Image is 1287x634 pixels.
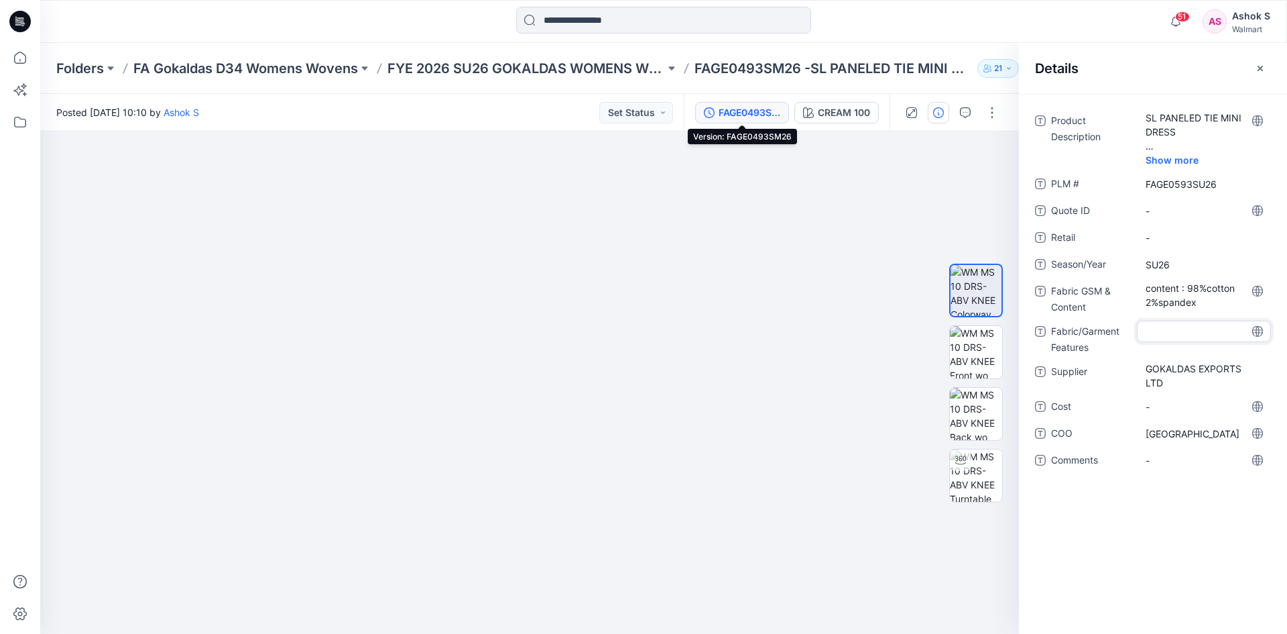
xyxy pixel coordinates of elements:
span: GOKALDAS EXPORTS LTD [1146,362,1262,390]
span: - [1146,204,1262,218]
span: Fabric/Garment Features [1051,323,1131,356]
button: FAGE0493SM26 [695,102,789,123]
p: FAGE0493SM26 -SL PANELED TIE MINI DRESS [694,59,972,78]
span: Posted [DATE] 10:10 by [56,105,199,119]
span: Cost [1051,399,1131,417]
a: Folders [56,59,104,78]
span: 51 [1175,11,1190,22]
a: Ashok S [164,107,199,118]
span: Product Description [1051,113,1131,168]
p: 21 [994,61,1002,76]
div: Walmart [1232,24,1270,34]
a: FA Gokaldas D34 Womens Wovens [133,59,358,78]
button: Details [928,102,949,123]
span: PLM # [1051,176,1131,195]
div: AS [1203,9,1227,34]
a: FYE 2026 SU26 GOKALDAS WOMENS WOVEN [387,59,665,78]
h2: Details [1035,60,1079,76]
div: Ashok S [1232,8,1270,24]
span: Show more [1146,153,1216,167]
button: 21 [977,59,1019,78]
div: CREAM 100 [818,105,870,120]
img: WM MS 10 DRS-ABV KNEE Front wo Avatar [950,326,1002,378]
span: content : 98%cotton 2%spandex [1146,281,1262,309]
span: SU26 [1146,258,1262,272]
span: Season/Year [1051,256,1131,275]
span: Quote ID [1051,203,1131,221]
span: SL PANELED TIE MINI DRESS [1146,111,1262,153]
span: FAGE0593SU26 [1146,177,1262,191]
span: COO [1051,425,1131,444]
div: FAGE0493SM26 [719,105,780,120]
span: - [1146,400,1262,414]
button: CREAM 100 [794,102,879,123]
img: WM MS 10 DRS-ABV KNEE Turntable with Avatar [950,450,1002,502]
span: Comments [1051,452,1131,471]
span: Fabric GSM & Content [1051,283,1131,315]
span: - [1146,231,1262,245]
span: Retail [1051,229,1131,248]
img: eyJhbGciOiJIUzI1NiIsImtpZCI6IjAiLCJzbHQiOiJzZXMiLCJ0eXAiOiJKV1QifQ.eyJkYXRhIjp7InR5cGUiOiJzdG9yYW... [258,111,801,634]
span: Supplier [1051,364,1131,390]
span: INDIA [1146,427,1262,441]
img: WM MS 10 DRS-ABV KNEE Colorway wo Avatar [951,265,1001,316]
span: - [1146,454,1262,468]
img: WM MS 10 DRS-ABV KNEE Back wo Avatar [950,388,1002,440]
